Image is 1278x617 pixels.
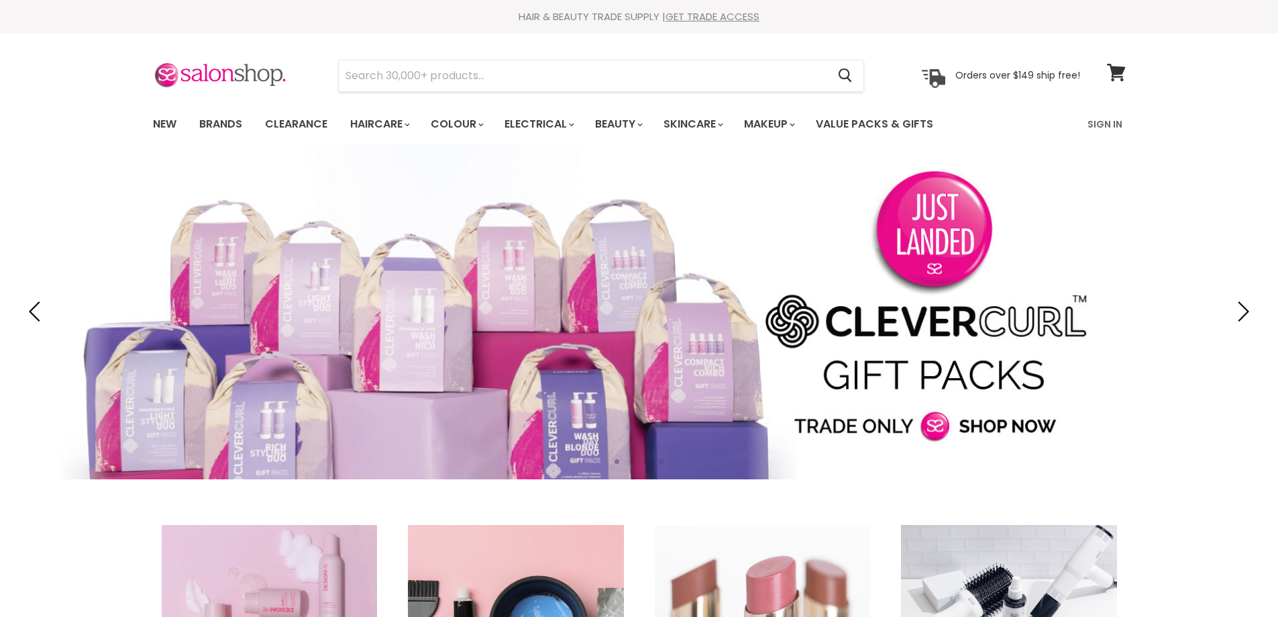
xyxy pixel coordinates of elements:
[255,110,337,138] a: Clearance
[665,9,759,23] a: GET TRADE ACCESS
[338,60,864,92] form: Product
[585,110,651,138] a: Beauty
[629,459,634,464] li: Page dot 2
[143,110,187,138] a: New
[734,110,803,138] a: Makeup
[339,60,828,91] input: Search
[653,110,731,138] a: Skincare
[1079,110,1130,138] a: Sign In
[494,110,582,138] a: Electrical
[421,110,492,138] a: Colour
[136,10,1142,23] div: HAIR & BEAUTY TRADE SUPPLY |
[1228,298,1255,325] button: Next
[143,105,1012,144] ul: Main menu
[615,459,619,464] li: Page dot 1
[955,69,1080,81] p: Orders over $149 ship free!
[189,110,252,138] a: Brands
[806,110,943,138] a: Value Packs & Gifts
[340,110,418,138] a: Haircare
[828,60,863,91] button: Search
[659,459,663,464] li: Page dot 4
[136,105,1142,144] nav: Main
[23,298,50,325] button: Previous
[644,459,649,464] li: Page dot 3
